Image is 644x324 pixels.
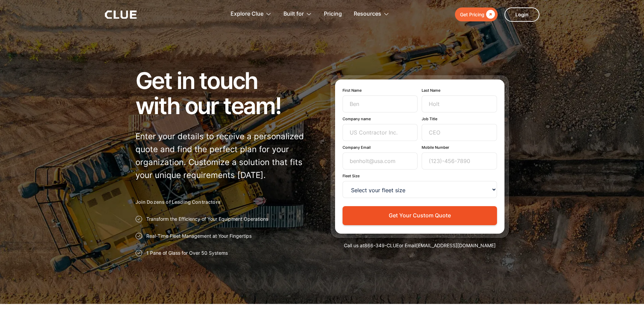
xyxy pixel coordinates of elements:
label: First Name [343,88,418,93]
label: Fleet Size [343,174,497,178]
div: Resources [354,3,389,25]
input: (123)-456-7890 [422,152,497,169]
p: Enter your details to receive a personalized quote and find the perfect plan for your organizatio... [135,130,314,182]
h1: Get in touch with our team! [135,68,314,118]
div: Call us at or Email [331,242,509,249]
label: Last Name [422,88,497,93]
div: Explore Clue [231,3,263,25]
label: Mobile Number [422,145,497,150]
div: Built for [283,3,304,25]
a: Pricing [324,3,342,25]
a: Login [504,7,539,22]
input: benholt@usa.com [343,152,418,169]
label: Job Title [422,116,497,121]
a: Get Pricing [455,7,498,21]
div: Built for [283,3,312,25]
img: Approval checkmark icon [135,250,142,256]
div:  [484,10,495,19]
input: Holt [422,95,497,112]
a: 866-349-CLUE [364,242,399,248]
input: US Contractor Inc. [343,124,418,141]
img: Approval checkmark icon [135,216,142,222]
a: [EMAIL_ADDRESS][DOMAIN_NAME] [416,242,496,248]
div: Resources [354,3,381,25]
label: Company name [343,116,418,121]
input: Ben [343,95,418,112]
img: Approval checkmark icon [135,233,142,239]
div: Get Pricing [460,10,484,19]
p: 1 Pane of Glass for Over 50 Systems [146,250,228,256]
p: Transform the Efficiency of Your Equipment Operations [146,216,268,222]
button: Get Your Custom Quote [343,206,497,225]
h2: Join Dozens of Leading Contractors [135,199,314,205]
p: Real-Time Fleet Management at Your Fingertips [146,233,252,239]
div: Explore Clue [231,3,272,25]
input: CEO [422,124,497,141]
label: Company Email [343,145,418,150]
